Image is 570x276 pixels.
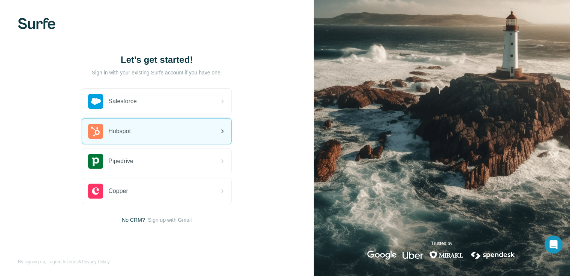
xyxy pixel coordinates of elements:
[402,251,423,260] img: uber's logo
[82,54,232,66] h1: Let’s get started!
[88,184,103,199] img: copper's logo
[18,18,55,29] img: Surfe's logo
[108,157,133,166] span: Pipedrive
[108,97,137,106] span: Salesforce
[88,154,103,169] img: pipedrive's logo
[108,187,128,196] span: Copper
[108,127,131,136] span: Hubspot
[367,251,396,260] img: google's logo
[545,236,563,254] div: Ouvrir le Messenger Intercom
[429,251,464,260] img: mirakl's logo
[92,69,222,76] p: Sign in with your existing Surfe account if you have one.
[66,259,79,264] a: Terms
[431,240,452,247] p: Trusted by
[88,94,103,109] img: salesforce's logo
[148,216,192,224] button: Sign up with Gmail
[470,251,516,260] img: spendesk's logo
[122,216,145,224] span: No CRM?
[88,124,103,139] img: hubspot's logo
[82,259,110,264] a: Privacy Policy
[18,258,110,265] span: By signing up, I agree to &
